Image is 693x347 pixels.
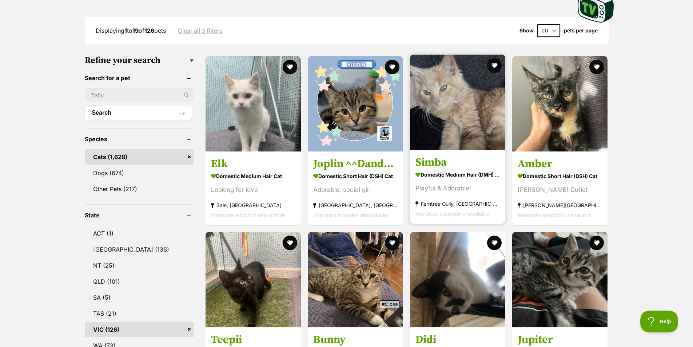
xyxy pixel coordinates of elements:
span: Close [380,300,399,308]
a: Dogs (674) [85,165,194,181]
img: Didi - Domestic Short Hair Cat [410,232,505,327]
button: favourite [590,236,604,250]
strong: Domestic Short Hair (DSH) Cat [518,170,602,181]
div: Looking for love [211,185,295,194]
a: QLD (101) [85,274,194,289]
button: Search [85,106,192,120]
a: Joplin ^^Dandy Cat Rescue^^ Domestic Short Hair (DSH) Cat Adorable, social girl [GEOGRAPHIC_DATA]... [308,151,403,225]
strong: Domestic Short Hair (DSH) Cat [313,170,398,181]
button: favourite [590,60,604,74]
a: NT (25) [85,258,194,273]
a: Other Pets (217) [85,181,194,197]
span: Show [519,28,534,33]
img: Teepii - Domestic Short Hair Cat [206,232,301,327]
header: Search for a pet [85,75,194,81]
img: Simba - Domestic Medium Hair (DMH) Cat [410,55,505,150]
strong: 126 [144,27,154,34]
strong: [GEOGRAPHIC_DATA], [GEOGRAPHIC_DATA] [313,200,398,210]
h3: Jupiter [518,333,602,347]
span: Interstate adoption unavailable [518,212,592,218]
strong: 1 [124,27,127,34]
header: State [85,212,194,218]
img: Bunny - Domestic Short Hair (DSH) Cat [308,232,403,327]
div: [PERSON_NAME] Cutie! [518,185,602,194]
span: Interstate adoption unavailable [415,210,489,216]
a: SA (5) [85,290,194,305]
strong: 19 [132,27,139,34]
button: favourite [283,60,297,74]
a: Elk Domestic Medium Hair Cat Looking for love Sale, [GEOGRAPHIC_DATA] Interstate adoption unavail... [206,151,301,225]
span: Interstate adoption unavailable [211,212,285,218]
div: Adorable, social girl [313,185,398,194]
span: Interstate adoption unavailable [313,212,387,218]
a: Clear all 3 filters [178,27,223,34]
span: Displaying to of pets [96,27,166,34]
button: favourite [283,236,297,250]
button: favourite [385,60,399,74]
iframe: Advertisement [214,311,479,343]
label: pets per page [564,28,598,33]
h3: Teepii [211,333,295,347]
button: favourite [385,236,399,250]
iframe: Help Scout Beacon - Open [640,311,678,332]
h3: Amber [518,157,602,170]
button: favourite [487,58,502,73]
a: Simba Domestic Medium Hair (DMH) Cat Playful & Adorable! Ferntree Gully, [GEOGRAPHIC_DATA] Inters... [410,150,505,224]
img: Joplin ^^Dandy Cat Rescue^^ - Domestic Short Hair (DSH) Cat [308,56,403,151]
a: ACT (1) [85,226,194,241]
a: TAS (21) [85,306,194,321]
img: Jupiter - Domestic Short Hair (DSH) Cat [512,232,608,327]
strong: [PERSON_NAME][GEOGRAPHIC_DATA] [518,200,602,210]
strong: Sale, [GEOGRAPHIC_DATA] [211,200,295,210]
img: Amber - Domestic Short Hair (DSH) Cat [512,56,608,151]
h3: Simba [415,155,500,169]
h3: Refine your search [85,55,194,66]
strong: Domestic Medium Hair Cat [211,170,295,181]
h3: Joplin ^^Dandy Cat Rescue^^ [313,157,398,170]
a: Cats (1,628) [85,149,194,165]
strong: Domestic Medium Hair (DMH) Cat [415,169,500,180]
a: [GEOGRAPHIC_DATA] (136) [85,242,194,257]
div: Playful & Adorable! [415,183,500,193]
img: Elk - Domestic Medium Hair Cat [206,56,301,151]
a: VIC (126) [85,322,194,337]
a: Amber Domestic Short Hair (DSH) Cat [PERSON_NAME] Cutie! [PERSON_NAME][GEOGRAPHIC_DATA] Interstat... [512,151,608,225]
input: Toby [85,88,194,102]
strong: Ferntree Gully, [GEOGRAPHIC_DATA] [415,198,500,208]
button: favourite [487,236,502,250]
h3: Elk [211,157,295,170]
header: Species [85,136,194,142]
